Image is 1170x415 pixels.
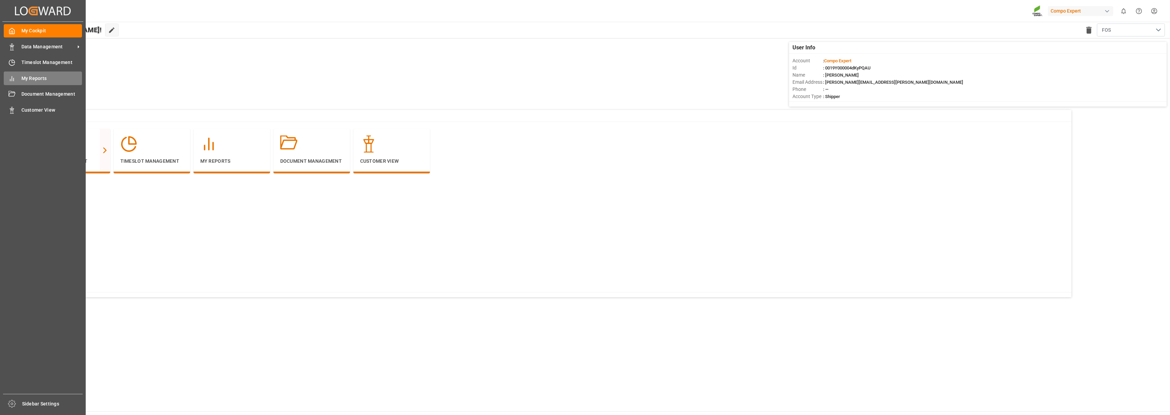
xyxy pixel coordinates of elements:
button: Help Center [1131,3,1147,19]
a: My Cockpit [4,24,82,37]
span: Email Address [792,79,823,86]
span: Id [792,64,823,71]
p: My Reports [200,158,263,165]
span: FOS [1102,27,1111,34]
span: Compo Expert [824,58,851,63]
span: Account [792,57,823,64]
span: Account Type [792,93,823,100]
span: Sidebar Settings [22,400,83,408]
span: Customer View [21,107,82,114]
span: Hello [PERSON_NAME]! [29,23,102,36]
span: My Cockpit [21,27,82,34]
a: My Reports [4,71,82,85]
span: : Shipper [823,94,840,99]
button: Compo Expert [1048,4,1116,17]
a: Timeslot Management [4,56,82,69]
button: open menu [1097,23,1165,36]
a: Customer View [4,103,82,116]
span: : [PERSON_NAME][EMAIL_ADDRESS][PERSON_NAME][DOMAIN_NAME] [823,80,963,85]
img: Screenshot%202023-09-29%20at%2010.02.21.png_1712312052.png [1032,5,1043,17]
span: User Info [792,44,815,52]
span: My Reports [21,75,82,82]
div: Compo Expert [1048,6,1113,16]
a: Document Management [4,87,82,101]
p: Document Management [280,158,343,165]
span: : [PERSON_NAME] [823,73,859,78]
span: Timeslot Management [21,59,82,66]
span: Document Management [21,91,82,98]
span: Name [792,71,823,79]
button: show 0 new notifications [1116,3,1131,19]
span: Data Management [21,43,75,50]
span: : 0019Y000004dKyPQAU [823,65,871,70]
span: : — [823,87,829,92]
p: Customer View [360,158,423,165]
span: Phone [792,86,823,93]
span: : [823,58,851,63]
p: Timeslot Management [120,158,183,165]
